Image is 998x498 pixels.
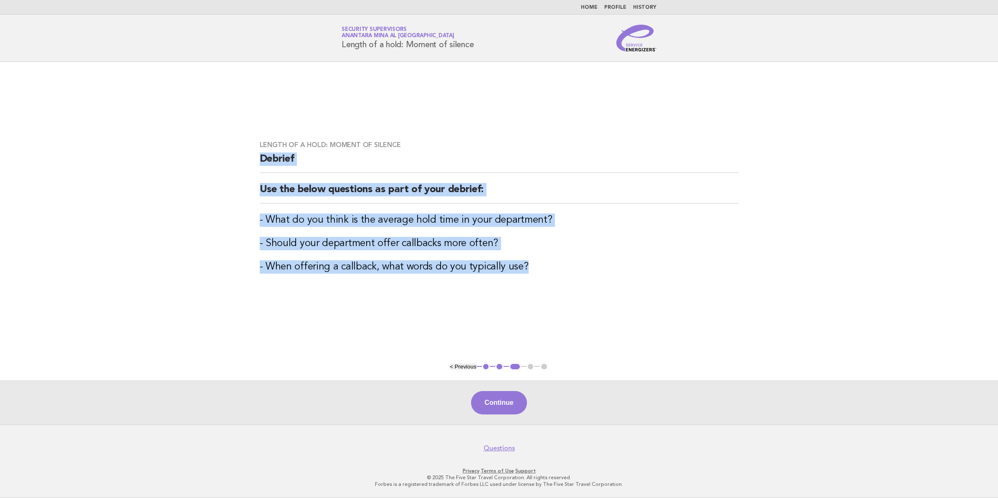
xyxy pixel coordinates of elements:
h3: - When offering a callback, what words do you typically use? [260,260,739,274]
a: Terms of Use [481,468,514,474]
button: 3 [509,363,521,371]
a: Security SupervisorsAnantara Mina al [GEOGRAPHIC_DATA] [342,27,454,38]
a: Home [581,5,598,10]
a: History [633,5,656,10]
a: Support [515,468,536,474]
img: Service Energizers [616,25,656,51]
a: Privacy [463,468,479,474]
button: < Previous [450,363,476,370]
h3: - What do you think is the average hold time in your department? [260,213,739,227]
button: 1 [482,363,490,371]
h1: Length of a hold: Moment of silence [342,27,474,49]
h2: Use the below questions as part of your debrief: [260,183,739,203]
button: 2 [495,363,504,371]
p: · · [243,468,755,474]
h3: Length of a hold: Moment of silence [260,141,739,149]
a: Profile [604,5,626,10]
button: Continue [471,391,527,414]
a: Questions [484,444,515,452]
h3: - Should your department offer callbacks more often? [260,237,739,250]
h2: Debrief [260,152,739,173]
p: © 2025 The Five Star Travel Corporation. All rights reserved. [243,474,755,481]
p: Forbes is a registered trademark of Forbes LLC used under license by The Five Star Travel Corpora... [243,481,755,488]
span: Anantara Mina al [GEOGRAPHIC_DATA] [342,33,454,39]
